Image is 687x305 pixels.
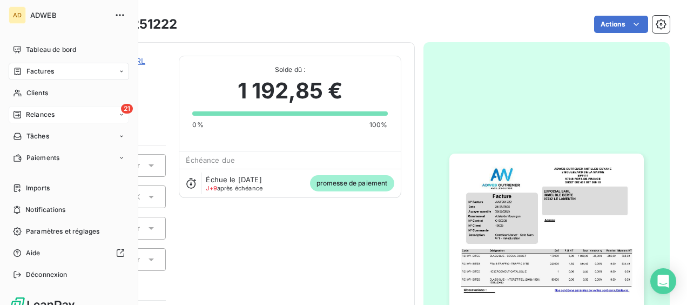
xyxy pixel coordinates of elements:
span: Paramètres et réglages [26,227,99,236]
span: Tâches [26,131,49,141]
span: Échéance due [186,156,235,164]
span: après échéance [206,185,262,191]
button: Actions [594,16,648,33]
span: 1 192,85 € [238,75,343,107]
span: Imports [26,183,50,193]
span: Déconnexion [26,270,68,280]
div: AD [9,6,26,24]
span: Aide [26,248,41,258]
span: Notifications [25,205,65,215]
span: Échue le [DATE] [206,175,261,184]
span: ADWEB [30,11,108,19]
span: 0% [192,120,203,130]
a: Aide [9,244,129,262]
span: Factures [26,67,54,76]
span: Tableau de bord [26,45,76,55]
span: J+9 [206,184,217,192]
span: Paiements [26,153,59,163]
span: promesse de paiement [310,175,394,191]
h3: AWF251222 [101,15,177,34]
span: Solde dû : [192,65,387,75]
span: Clients [26,88,48,98]
span: 100% [369,120,388,130]
span: Relances [26,110,55,120]
div: Open Intercom Messenger [650,268,676,294]
span: 21 [121,104,133,114]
